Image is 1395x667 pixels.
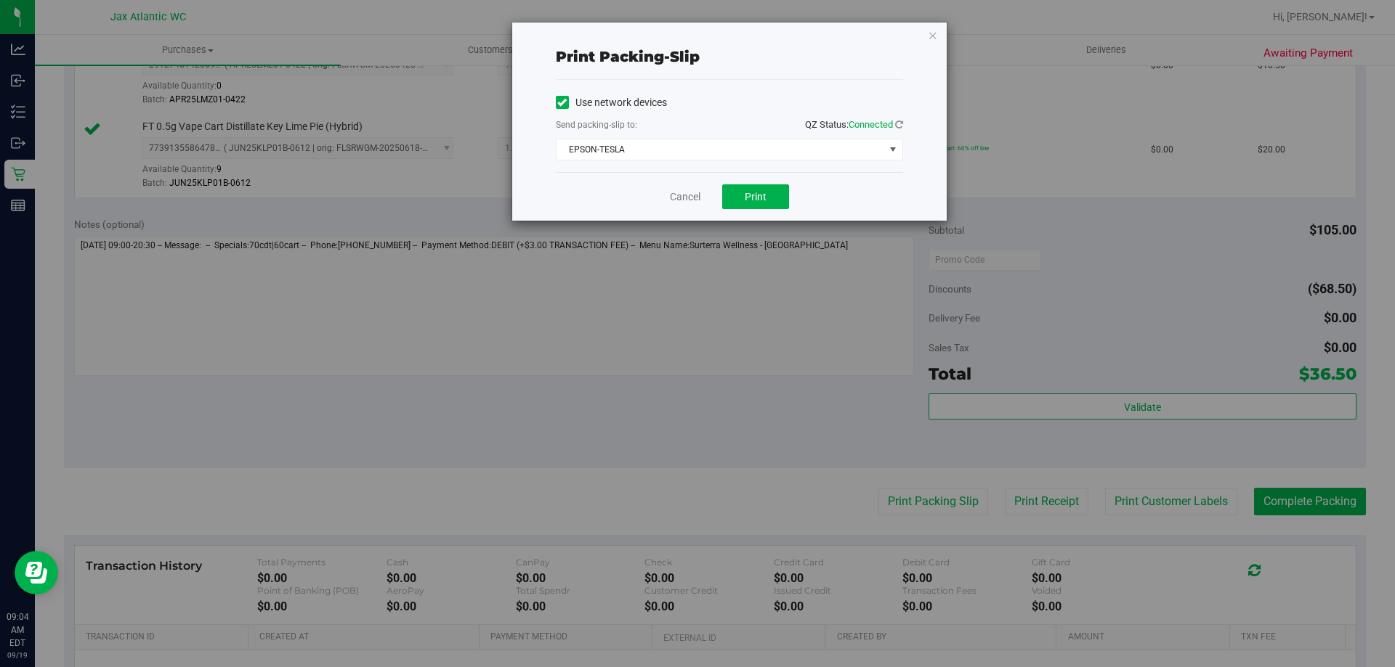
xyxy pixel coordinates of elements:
[670,189,700,205] a: Cancel
[556,118,637,131] label: Send packing-slip to:
[883,139,902,160] span: select
[557,139,884,160] span: EPSON-TESLA
[556,95,667,110] label: Use network devices
[745,191,767,202] span: Print
[722,184,789,209] button: Print
[805,119,903,130] span: QZ Status:
[556,48,700,65] span: Print packing-slip
[849,119,893,130] span: Connected
[15,551,58,594] iframe: Resource center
